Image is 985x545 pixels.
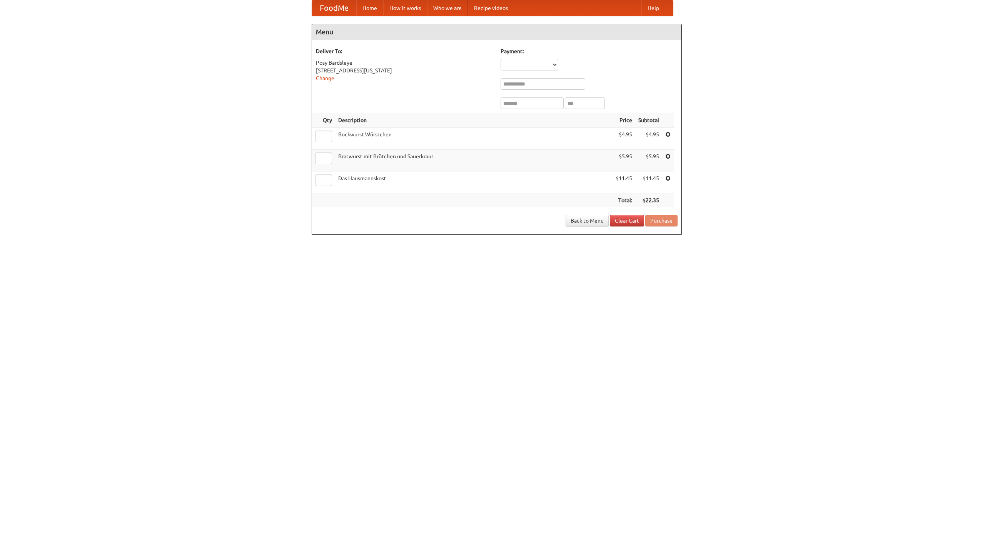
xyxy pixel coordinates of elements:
[356,0,383,16] a: Home
[635,171,662,193] td: $11.45
[645,215,678,226] button: Purchase
[335,149,613,171] td: Bratwurst mit Brötchen und Sauerkraut
[635,149,662,171] td: $5.95
[312,24,681,40] h4: Menu
[613,193,635,208] th: Total:
[427,0,468,16] a: Who we are
[335,171,613,193] td: Das Hausmannskost
[613,149,635,171] td: $5.95
[335,127,613,149] td: Bockwurst Würstchen
[335,113,613,127] th: Description
[312,113,335,127] th: Qty
[613,171,635,193] td: $11.45
[316,47,493,55] h5: Deliver To:
[316,67,493,74] div: [STREET_ADDRESS][US_STATE]
[613,113,635,127] th: Price
[635,113,662,127] th: Subtotal
[501,47,678,55] h5: Payment:
[316,75,334,81] a: Change
[566,215,609,226] a: Back to Menu
[468,0,514,16] a: Recipe videos
[383,0,427,16] a: How it works
[316,59,493,67] div: Posy Bardsleye
[610,215,644,226] a: Clear Cart
[641,0,665,16] a: Help
[613,127,635,149] td: $4.95
[635,193,662,208] th: $22.35
[635,127,662,149] td: $4.95
[312,0,356,16] a: FoodMe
